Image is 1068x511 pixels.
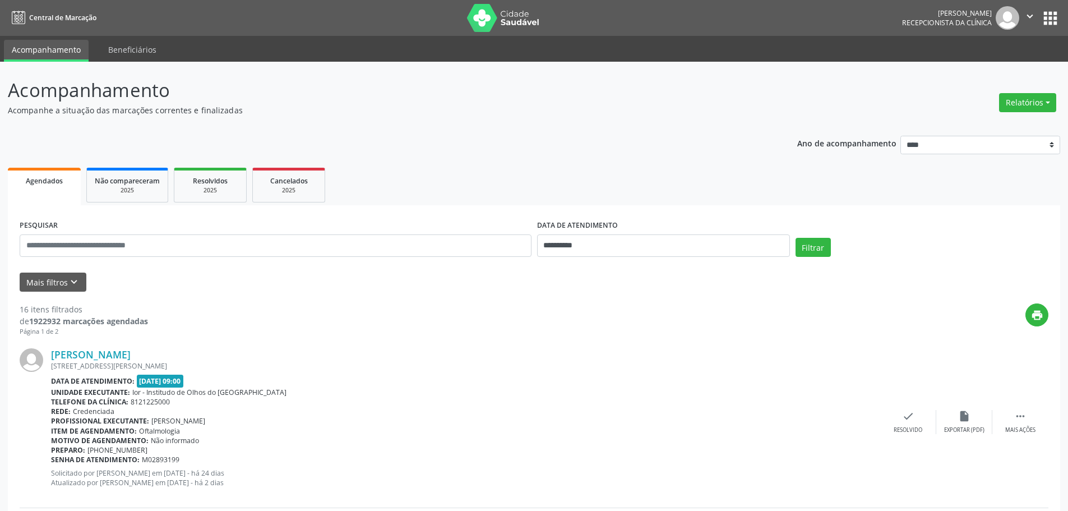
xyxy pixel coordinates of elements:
[95,176,160,186] span: Não compareceram
[51,348,131,361] a: [PERSON_NAME]
[51,416,149,426] b: Profissional executante:
[996,6,1019,30] img: img
[51,397,128,407] b: Telefone da clínica:
[8,76,745,104] p: Acompanhamento
[51,455,140,464] b: Senha de atendimento:
[902,18,992,27] span: Recepcionista da clínica
[8,104,745,116] p: Acompanhe a situação das marcações correntes e finalizadas
[1031,309,1043,321] i: print
[20,217,58,234] label: PESQUISAR
[797,136,896,150] p: Ano de acompanhamento
[4,40,89,62] a: Acompanhamento
[20,315,148,327] div: de
[131,397,170,407] span: 8121225000
[51,407,71,416] b: Rede:
[1025,303,1048,326] button: print
[68,276,80,288] i: keyboard_arrow_down
[902,8,992,18] div: [PERSON_NAME]
[100,40,164,59] a: Beneficiários
[1005,426,1035,434] div: Mais ações
[20,273,86,292] button: Mais filtroskeyboard_arrow_down
[73,407,114,416] span: Credenciada
[151,416,205,426] span: [PERSON_NAME]
[1014,410,1027,422] i: 
[29,316,148,326] strong: 1922932 marcações agendadas
[51,388,130,397] b: Unidade executante:
[51,436,149,445] b: Motivo de agendamento:
[51,376,135,386] b: Data de atendimento:
[796,238,831,257] button: Filtrar
[139,426,180,436] span: Oftalmologia
[902,410,914,422] i: check
[51,361,880,371] div: [STREET_ADDRESS][PERSON_NAME]
[137,375,184,388] span: [DATE] 09:00
[1019,6,1041,30] button: 
[894,426,922,434] div: Resolvido
[29,13,96,22] span: Central de Marcação
[51,426,137,436] b: Item de agendamento:
[999,93,1056,112] button: Relatórios
[537,217,618,234] label: DATA DE ATENDIMENTO
[944,426,984,434] div: Exportar (PDF)
[1041,8,1060,28] button: apps
[51,468,880,487] p: Solicitado por [PERSON_NAME] em [DATE] - há 24 dias Atualizado por [PERSON_NAME] em [DATE] - há 2...
[20,303,148,315] div: 16 itens filtrados
[51,445,85,455] b: Preparo:
[1024,10,1036,22] i: 
[132,388,286,397] span: Ior - Institudo de Olhos do [GEOGRAPHIC_DATA]
[261,186,317,195] div: 2025
[20,327,148,337] div: Página 1 de 2
[95,186,160,195] div: 2025
[87,445,147,455] span: [PHONE_NUMBER]
[270,176,308,186] span: Cancelados
[20,348,43,372] img: img
[182,186,238,195] div: 2025
[26,176,63,186] span: Agendados
[142,455,179,464] span: M02893199
[8,8,96,27] a: Central de Marcação
[193,176,228,186] span: Resolvidos
[151,436,199,445] span: Não informado
[958,410,970,422] i: insert_drive_file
